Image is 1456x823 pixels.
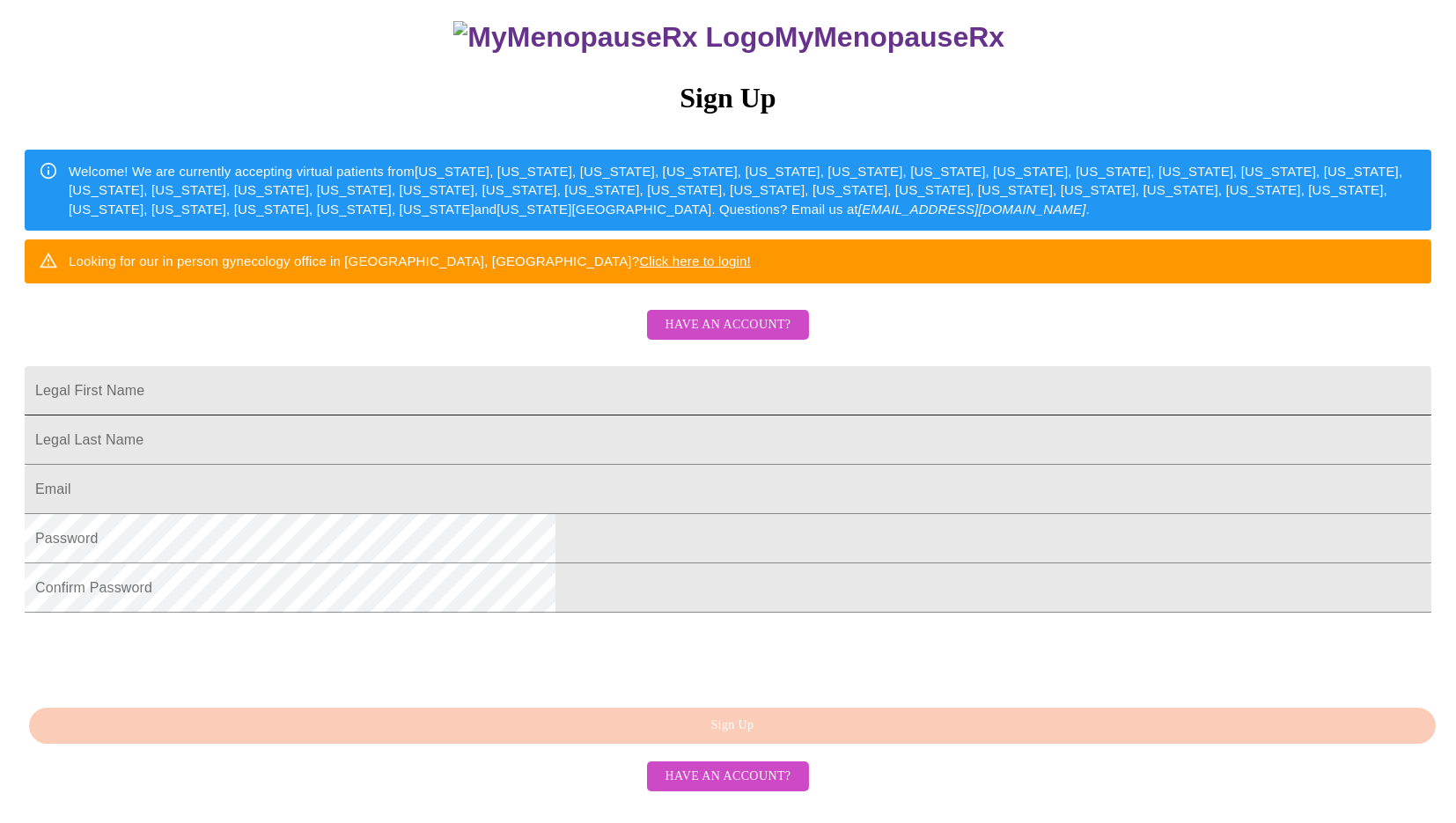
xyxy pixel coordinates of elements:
span: Have an account? [665,766,791,788]
div: Looking for our in person gynecology office in [GEOGRAPHIC_DATA], [GEOGRAPHIC_DATA]? [69,245,751,277]
a: Click here to login! [639,254,751,268]
iframe: reCAPTCHA [25,621,292,690]
em: [EMAIL_ADDRESS][DOMAIN_NAME] [858,202,1086,217]
button: Have an account? [647,761,808,792]
button: Have an account? [647,310,808,341]
div: Welcome! We are currently accepting virtual patients from [US_STATE], [US_STATE], [US_STATE], [US... [69,155,1417,225]
a: Have an account? [643,767,813,782]
img: MyMenopauseRx Logo [453,21,774,54]
h3: MyMenopauseRx [27,21,1432,54]
a: Have an account? [643,329,813,344]
h3: Sign Up [25,82,1431,114]
span: Have an account? [665,314,791,336]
